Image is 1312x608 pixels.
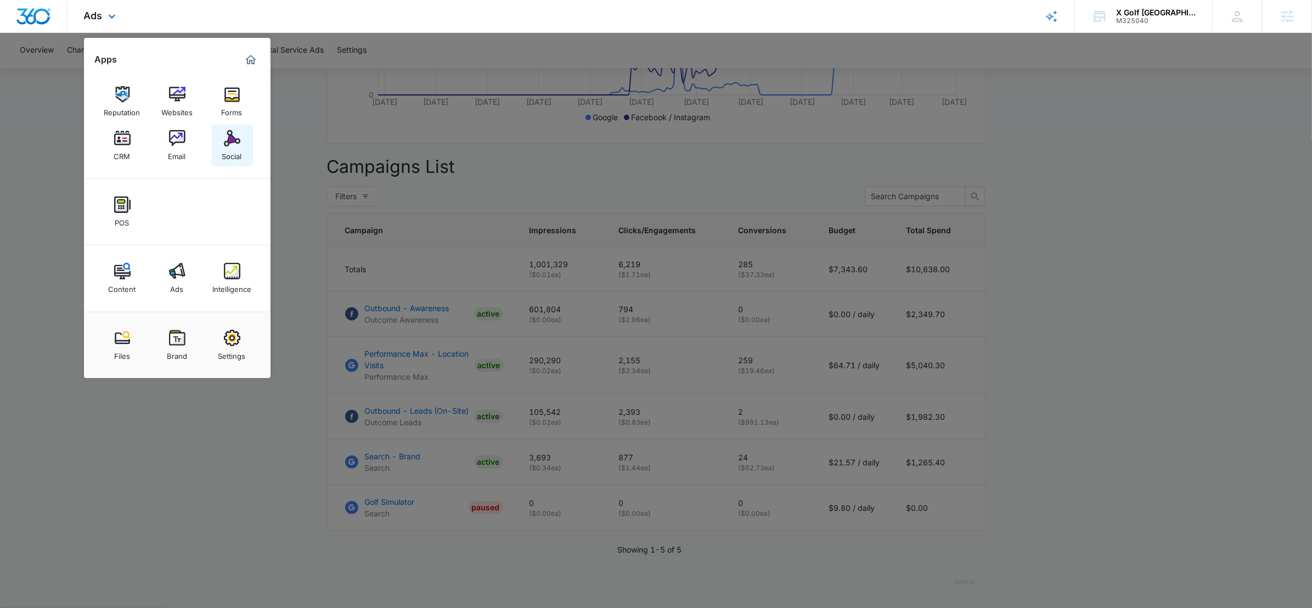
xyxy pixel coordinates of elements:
div: Websites [161,103,193,117]
span: Ads [84,10,103,21]
a: Reputation [102,81,143,122]
div: Files [114,346,130,361]
a: Settings [211,324,253,366]
div: Reputation [104,103,140,117]
div: account name [1116,8,1196,17]
div: account id [1116,17,1196,25]
div: Content [109,279,136,294]
img: tab_domain_overview_orange.svg [30,64,38,72]
a: Ads [156,257,198,299]
div: Domain Overview [42,65,98,72]
div: Email [168,147,186,161]
img: logo_orange.svg [18,18,26,26]
h2: Apps [95,54,117,65]
div: Settings [218,346,246,361]
a: Marketing 360® Dashboard [242,51,260,69]
div: Brand [167,346,187,361]
div: Social [222,147,242,161]
a: Intelligence [211,257,253,299]
a: CRM [102,125,143,166]
div: v 4.0.25 [31,18,54,26]
a: Files [102,324,143,366]
a: Forms [211,81,253,122]
img: tab_keywords_by_traffic_grey.svg [109,64,118,72]
div: Intelligence [212,279,251,294]
a: Websites [156,81,198,122]
img: website_grey.svg [18,29,26,37]
a: Brand [156,324,198,366]
div: Domain: [DOMAIN_NAME] [29,29,121,37]
div: Ads [171,279,184,294]
a: Email [156,125,198,166]
a: Content [102,257,143,299]
a: POS [102,191,143,233]
div: CRM [114,147,131,161]
div: POS [115,213,129,227]
div: Forms [222,103,243,117]
div: Keywords by Traffic [121,65,185,72]
a: Social [211,125,253,166]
